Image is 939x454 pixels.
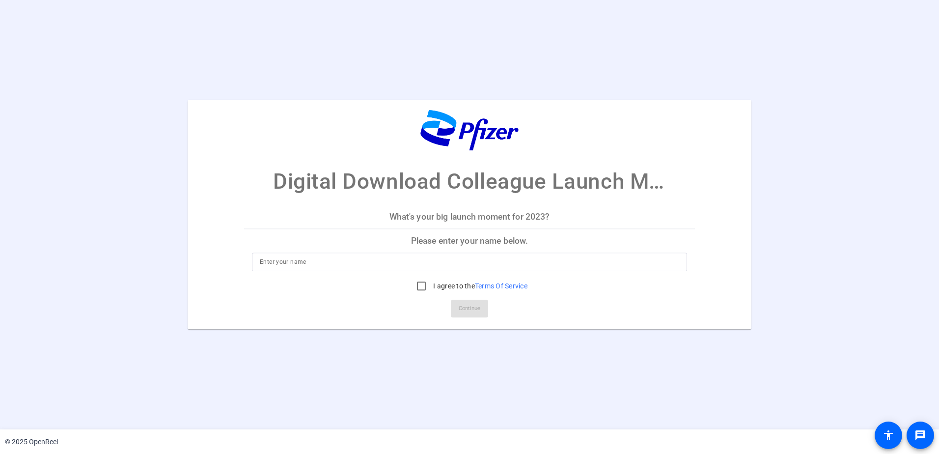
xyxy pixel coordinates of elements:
[244,205,695,228] p: What's your big launch moment for 2023?
[420,110,519,150] img: company-logo
[431,282,527,291] label: I agree to the
[244,229,695,253] p: Please enter your name below.
[914,429,926,441] mat-icon: message
[260,256,679,268] input: Enter your name
[883,429,894,441] mat-icon: accessibility
[475,283,527,290] a: Terms Of Service
[273,165,666,198] p: Digital Download Colleague Launch Moments Video
[5,437,58,447] div: © 2025 OpenReel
